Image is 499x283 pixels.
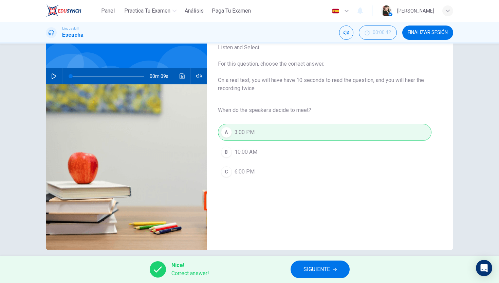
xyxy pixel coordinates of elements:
[373,30,391,35] span: 00:00:42
[359,26,397,40] button: 00:00:42
[402,26,453,40] button: FINALIZAR SESIÓN
[185,7,204,15] span: Análisis
[62,26,79,31] span: Linguaskill
[209,5,254,17] button: Paga Tu Examen
[303,265,330,274] span: SIGUIENTE
[218,106,431,114] span: When do the speakers decide to meet?
[218,44,431,52] span: Listen and Select
[171,261,209,269] span: Nice!
[97,5,119,17] button: Panel
[381,5,392,16] img: Profile picture
[46,84,207,250] img: Listen to a clip about a meeting time
[124,7,170,15] span: Practica tu examen
[182,5,206,17] button: Análisis
[101,7,115,15] span: Panel
[476,260,492,276] div: Open Intercom Messenger
[177,68,188,84] button: Haz clic para ver la transcripción del audio
[218,76,431,93] span: On a real test, you will have have 10 seconds to read the question, and you will hear the recordi...
[218,60,431,68] span: For this question, choose the correct answer.
[171,269,209,278] span: Correct answer!
[46,4,97,18] a: EduSynch logo
[397,7,434,15] div: [PERSON_NAME]
[46,4,81,18] img: EduSynch logo
[339,26,353,40] div: Silenciar
[62,31,84,39] h1: Escucha
[122,5,179,17] button: Practica tu examen
[408,30,448,35] span: FINALIZAR SESIÓN
[212,7,251,15] span: Paga Tu Examen
[359,26,397,40] div: Ocultar
[291,261,350,278] button: SIGUIENTE
[331,9,340,14] img: es
[150,68,174,84] span: 00m 09s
